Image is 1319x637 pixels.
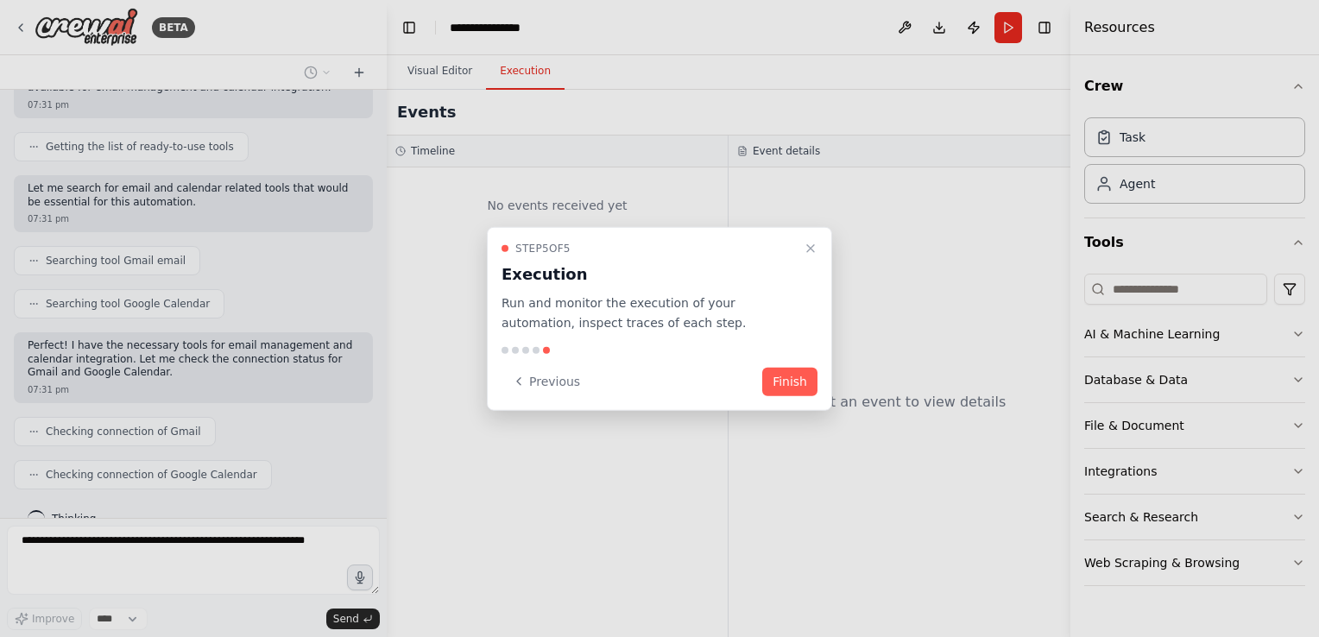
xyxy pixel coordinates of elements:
h3: Execution [502,262,797,287]
button: Close walkthrough [800,238,821,259]
button: Finish [762,367,817,395]
span: Step 5 of 5 [515,242,571,255]
p: Run and monitor the execution of your automation, inspect traces of each step. [502,293,797,333]
button: Previous [502,367,590,395]
button: Hide left sidebar [397,16,421,40]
